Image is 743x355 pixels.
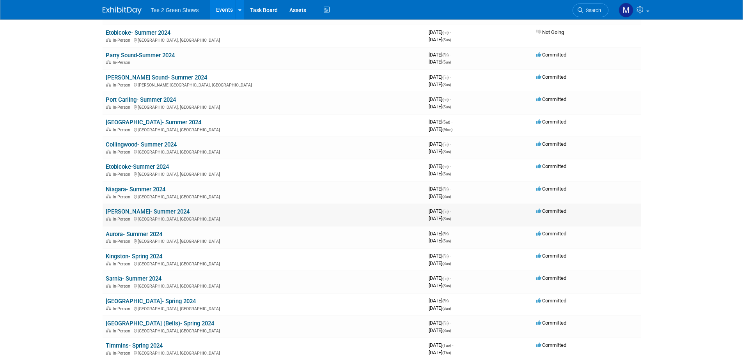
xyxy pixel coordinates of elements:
[113,329,133,334] span: In-Person
[106,172,111,176] img: In-Person Event
[429,186,451,192] span: [DATE]
[536,29,564,35] span: Not Going
[536,208,566,214] span: Committed
[429,215,451,221] span: [DATE]
[106,81,422,88] div: [PERSON_NAME][GEOGRAPHIC_DATA], [GEOGRAPHIC_DATA]
[429,119,452,125] span: [DATE]
[536,52,566,58] span: Committed
[106,253,162,260] a: Kingston- Spring 2024
[106,119,201,126] a: [GEOGRAPHIC_DATA]- Summer 2024
[442,306,451,311] span: (Sun)
[442,60,451,64] span: (Sun)
[573,4,608,17] a: Search
[106,38,111,42] img: In-Person Event
[442,142,449,147] span: (Fri)
[442,299,449,303] span: (Fri)
[536,275,566,281] span: Committed
[429,96,451,102] span: [DATE]
[452,342,453,348] span: -
[536,163,566,169] span: Committed
[442,30,449,35] span: (Fri)
[429,163,451,169] span: [DATE]
[106,194,111,198] img: In-Person Event
[106,52,175,59] a: Parry Sound-Summer 2024
[113,150,133,155] span: In-Person
[113,306,133,311] span: In-Person
[442,194,451,199] span: (Sun)
[113,127,133,132] span: In-Person
[429,298,451,304] span: [DATE]
[429,193,451,199] span: [DATE]
[442,75,449,79] span: (Fri)
[450,163,451,169] span: -
[103,7,142,14] img: ExhibitDay
[450,74,451,80] span: -
[442,239,451,243] span: (Sun)
[429,104,451,110] span: [DATE]
[106,186,165,193] a: Niagara- Summer 2024
[442,254,449,258] span: (Fri)
[106,275,161,282] a: Sarnia- Summer 2024
[442,172,451,176] span: (Sun)
[113,60,133,65] span: In-Person
[450,320,451,326] span: -
[442,120,450,124] span: (Sat)
[106,193,422,200] div: [GEOGRAPHIC_DATA], [GEOGRAPHIC_DATA]
[106,126,422,132] div: [GEOGRAPHIC_DATA], [GEOGRAPHIC_DATA]
[619,3,633,18] img: Michael Kruger
[450,141,451,147] span: -
[429,59,451,65] span: [DATE]
[106,60,111,64] img: In-Person Event
[429,14,451,20] span: [DATE]
[106,284,111,288] img: In-Person Event
[583,7,601,13] span: Search
[536,253,566,259] span: Committed
[429,327,451,333] span: [DATE]
[106,329,111,332] img: In-Person Event
[442,187,449,191] span: (Fri)
[450,52,451,58] span: -
[113,38,133,43] span: In-Person
[450,231,451,237] span: -
[106,261,111,265] img: In-Person Event
[442,83,451,87] span: (Sun)
[442,97,449,102] span: (Fri)
[429,320,451,326] span: [DATE]
[106,104,422,110] div: [GEOGRAPHIC_DATA], [GEOGRAPHIC_DATA]
[106,342,163,349] a: Timmins- Spring 2024
[429,208,451,214] span: [DATE]
[450,96,451,102] span: -
[442,321,449,325] span: (Fri)
[536,231,566,237] span: Committed
[429,37,451,42] span: [DATE]
[442,232,449,236] span: (Fri)
[106,148,422,155] div: [GEOGRAPHIC_DATA], [GEOGRAPHIC_DATA]
[106,231,162,238] a: Aurora- Summer 2024
[536,342,566,348] span: Committed
[536,298,566,304] span: Committed
[106,37,422,43] div: [GEOGRAPHIC_DATA], [GEOGRAPHIC_DATA]
[113,284,133,289] span: In-Person
[106,327,422,334] div: [GEOGRAPHIC_DATA], [GEOGRAPHIC_DATA]
[429,305,451,311] span: [DATE]
[106,150,111,154] img: In-Person Event
[106,351,111,355] img: In-Person Event
[442,209,449,214] span: (Fri)
[442,276,449,281] span: (Fri)
[429,52,451,58] span: [DATE]
[106,239,111,243] img: In-Person Event
[429,81,451,87] span: [DATE]
[113,105,133,110] span: In-Person
[450,275,451,281] span: -
[113,172,133,177] span: In-Person
[113,217,133,222] span: In-Person
[536,74,566,80] span: Committed
[442,329,451,333] span: (Sun)
[106,29,170,36] a: Etobicoke- Summer 2024
[429,29,451,35] span: [DATE]
[442,351,451,355] span: (Thu)
[429,231,451,237] span: [DATE]
[113,194,133,200] span: In-Person
[450,253,451,259] span: -
[442,53,449,57] span: (Fri)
